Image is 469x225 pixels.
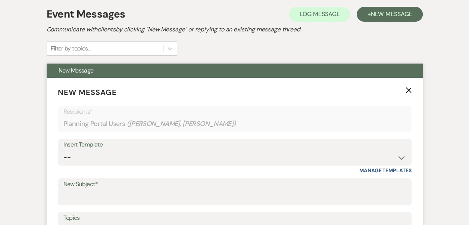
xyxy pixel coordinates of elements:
[47,6,125,22] h1: Event Messages
[370,10,412,18] span: New Message
[63,107,406,117] p: Recipients*
[63,117,406,131] div: Planning Portal Users
[289,7,350,22] button: Log Message
[357,7,422,22] button: +New Message
[59,67,94,74] span: New Message
[359,167,412,174] a: Manage Templates
[47,25,423,34] h2: Communicate with clients by clicking "New Message" or replying to an existing message thread.
[63,139,406,150] div: Insert Template
[126,119,236,129] span: ( [PERSON_NAME], [PERSON_NAME] )
[63,179,406,190] label: New Subject*
[63,213,406,224] label: Topics
[300,10,340,18] span: Log Message
[51,44,91,53] div: Filter by topics...
[58,87,117,97] span: New Message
